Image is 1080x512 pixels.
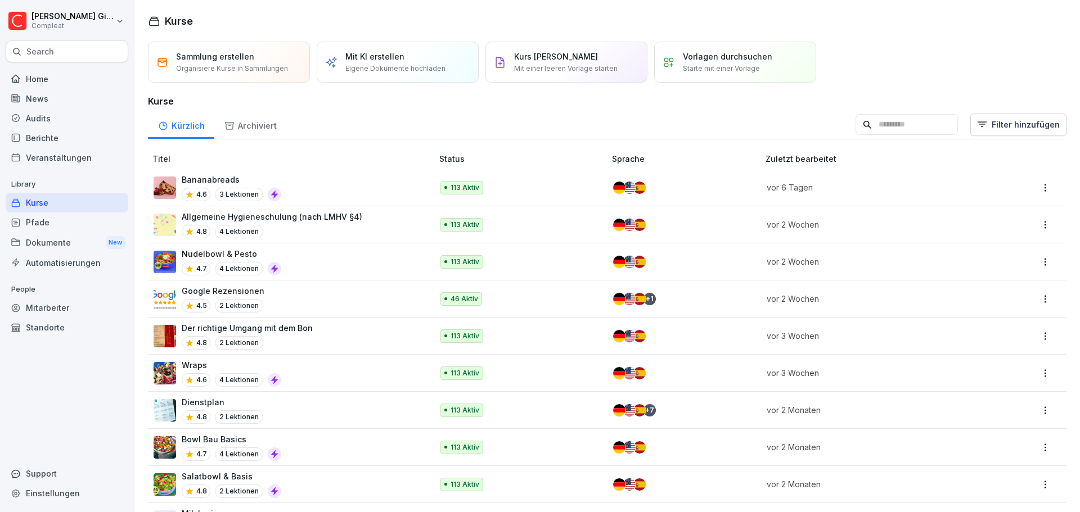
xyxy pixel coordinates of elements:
[766,153,989,165] p: Zuletzt bearbeitet
[613,182,625,194] img: de.svg
[154,362,176,384] img: yet54viyy5xowpqmur0gsc79.png
[148,110,214,139] a: Kürzlich
[623,182,636,194] img: us.svg
[612,153,761,165] p: Sprache
[215,262,263,275] p: 4 Lektionen
[623,441,636,454] img: us.svg
[633,219,646,231] img: es.svg
[633,256,646,268] img: es.svg
[215,336,263,350] p: 2 Lektionen
[6,193,128,212] a: Kurse
[767,330,976,342] p: vor 3 Wochen
[196,486,207,496] p: 4.8
[6,89,128,108] a: News
[6,212,128,232] a: Pfade
[196,301,207,311] p: 4.5
[623,293,636,305] img: us.svg
[451,368,479,378] p: 113 Aktiv
[345,51,404,62] p: Mit KI erstellen
[6,69,128,89] a: Home
[6,280,128,298] p: People
[196,412,207,422] p: 4.8
[767,441,976,453] p: vor 2 Monaten
[6,483,128,503] a: Einstellungen
[182,248,281,260] p: Nudelbowl & Pesto
[623,219,636,231] img: us.svg
[176,64,288,74] p: Organisiere Kurse in Sammlungen
[6,298,128,318] a: Mitarbeiter
[613,330,625,342] img: de.svg
[514,51,598,62] p: Kurs [PERSON_NAME]
[6,148,128,167] a: Veranstaltungen
[613,219,625,231] img: de.svg
[214,110,286,139] div: Archiviert
[451,294,478,304] p: 46 Aktiv
[633,367,646,379] img: es.svg
[154,473,176,496] img: svb96trxt6sc63b8ay30mum9.png
[6,175,128,193] p: Library
[152,153,435,165] p: Titel
[633,182,646,194] img: es.svg
[148,94,1066,108] h3: Kurse
[196,264,207,274] p: 4.7
[154,214,176,236] img: pnxrhsgnynh33lkwpecije13.png
[215,410,263,424] p: 2 Lektionen
[623,330,636,342] img: us.svg
[451,405,479,415] p: 113 Aktiv
[182,396,263,408] p: Dienstplan
[451,183,479,193] p: 113 Aktiv
[6,253,128,273] a: Automatisierungen
[182,359,281,371] p: Wraps
[6,318,128,337] a: Standorte
[767,182,976,193] p: vor 6 Tagen
[451,331,479,341] p: 113 Aktiv
[439,153,607,165] p: Status
[6,232,128,253] a: DokumenteNew
[767,293,976,305] p: vor 2 Wochen
[767,219,976,230] p: vor 2 Wochen
[196,375,207,385] p: 4.6
[514,64,618,74] p: Mit einer leeren Vorlage starten
[643,404,656,416] div: + 7
[623,478,636,491] img: us.svg
[6,128,128,148] a: Berichte
[623,256,636,268] img: us.svg
[31,12,114,21] p: [PERSON_NAME] Gimpel
[623,404,636,416] img: us.svg
[767,367,976,379] p: vor 3 Wochen
[767,404,976,416] p: vor 2 Monaten
[767,478,976,490] p: vor 2 Monaten
[451,442,479,452] p: 113 Aktiv
[613,293,625,305] img: de.svg
[613,404,625,416] img: de.svg
[165,13,193,29] h1: Kurse
[154,436,176,459] img: w7rvutcsrnxgkwtja61o8t4d.png
[182,285,264,297] p: Google Rezensionen
[613,478,625,491] img: de.svg
[643,293,656,305] div: + 1
[6,108,128,128] a: Audits
[196,226,207,237] p: 4.8
[767,256,976,268] p: vor 2 Wochen
[154,325,176,347] img: ilmxo25lzxkadzr1zmia0lzb.png
[182,174,281,185] p: Bananabreads
[196,189,207,200] p: 4.6
[215,447,263,461] p: 4 Lektionen
[176,51,254,62] p: Sammlung erstellen
[451,479,479,490] p: 113 Aktiv
[215,373,263,387] p: 4 Lektionen
[196,449,207,459] p: 4.7
[633,293,646,305] img: es.svg
[613,441,625,454] img: de.svg
[215,225,263,238] p: 4 Lektionen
